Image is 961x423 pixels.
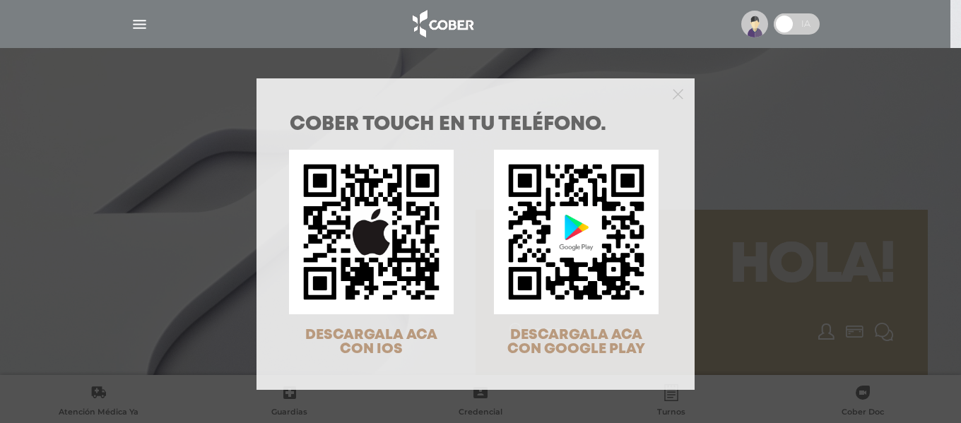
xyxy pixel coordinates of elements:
[289,150,454,314] img: qr-code
[507,328,645,356] span: DESCARGALA ACA CON GOOGLE PLAY
[494,150,659,314] img: qr-code
[673,87,683,100] button: Close
[290,115,661,135] h1: COBER TOUCH en tu teléfono.
[305,328,437,356] span: DESCARGALA ACA CON IOS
